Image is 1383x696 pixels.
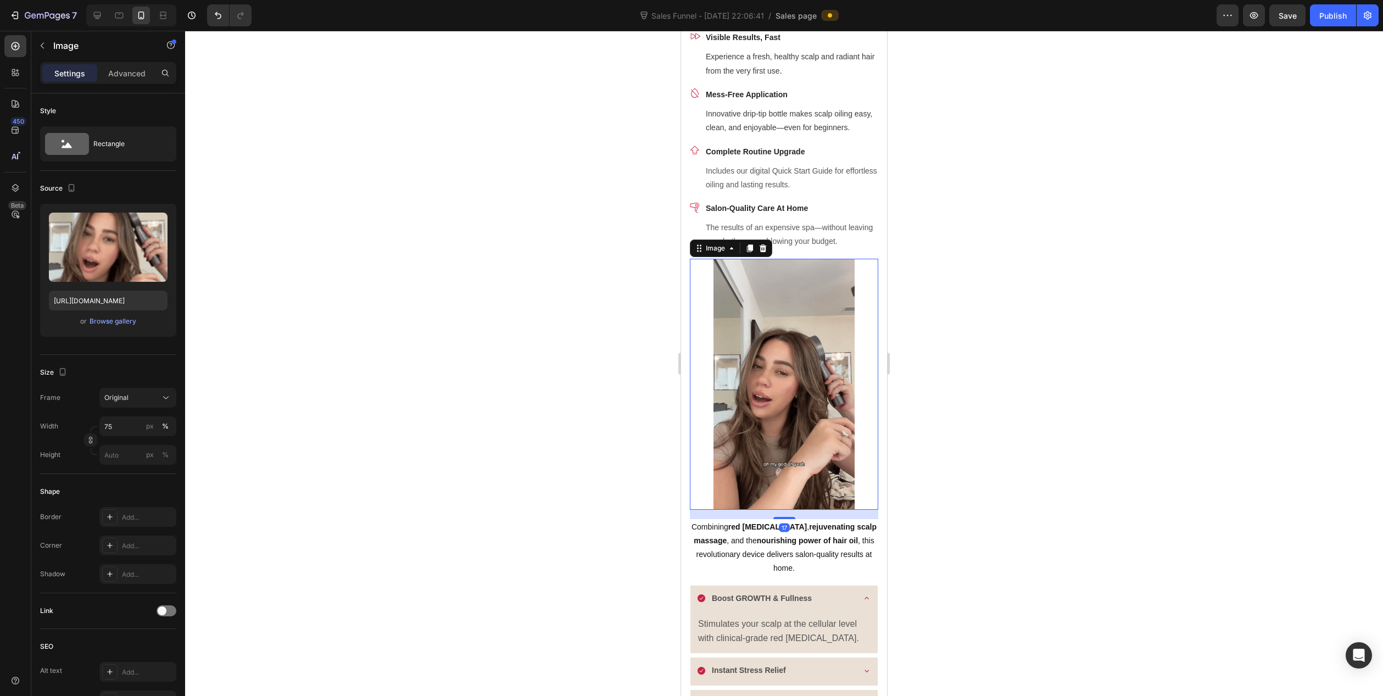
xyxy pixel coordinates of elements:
button: px [159,420,172,433]
div: Publish [1319,10,1347,21]
p: Settings [54,68,85,79]
p: Advanced [108,68,146,79]
button: Original [99,388,176,408]
button: Save [1269,4,1306,26]
span: Sales Funnel - [DATE] 22:06:41 [649,10,766,21]
div: Size [40,365,69,380]
button: % [143,448,157,461]
div: Open Intercom Messenger [1346,642,1372,669]
div: Browse gallery [90,316,136,326]
div: Border [40,512,62,522]
input: px% [99,416,176,436]
div: 450 [10,117,26,126]
div: Corner [40,541,62,550]
div: Rectangle [93,131,160,157]
p: 7 [72,9,77,22]
button: 7 [4,4,82,26]
div: Add... [122,513,174,522]
div: Beta [8,201,26,210]
div: Add... [122,667,174,677]
div: % [162,450,169,460]
span: / [768,10,771,21]
div: Undo/Redo [207,4,252,26]
span: Save [1279,11,1297,20]
button: px [159,448,172,461]
img: preview-image [49,213,168,282]
div: Source [40,181,78,196]
iframe: Design area [681,31,887,696]
div: Style [40,106,56,116]
span: Original [104,393,129,403]
input: px% [99,445,176,465]
div: Shadow [40,569,65,579]
input: https://example.com/image.jpg [49,291,168,310]
label: Width [40,421,58,431]
button: Publish [1310,4,1356,26]
button: Browse gallery [89,316,137,327]
div: Alt text [40,666,62,676]
div: Link [40,606,53,616]
label: Frame [40,393,60,403]
div: SEO [40,642,53,652]
span: Sales page [776,10,817,21]
div: px [146,450,154,460]
p: Image [53,39,147,52]
div: px [146,421,154,431]
span: or [80,315,87,328]
button: % [143,420,157,433]
div: Shape [40,487,60,497]
div: Add... [122,570,174,580]
div: % [162,421,169,431]
div: Add... [122,541,174,551]
label: Height [40,450,60,460]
